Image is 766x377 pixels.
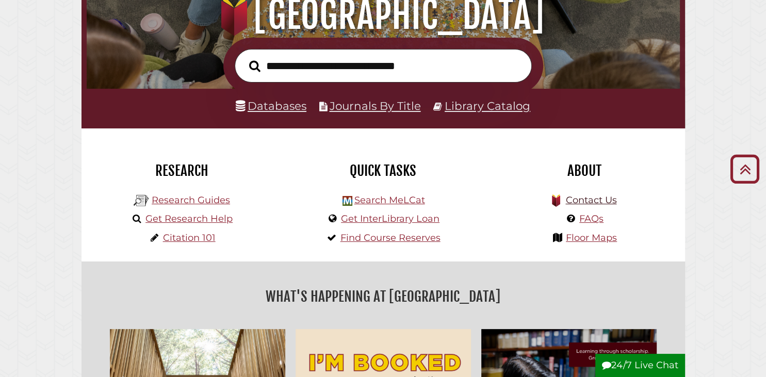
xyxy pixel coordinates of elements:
a: Find Course Reserves [340,232,441,243]
a: Databases [236,99,306,112]
a: Citation 101 [163,232,216,243]
h2: Quick Tasks [290,162,476,179]
a: Back to Top [726,160,763,177]
a: Get Research Help [145,213,233,224]
img: Hekman Library Logo [134,193,149,208]
a: Research Guides [152,194,230,206]
h2: What's Happening at [GEOGRAPHIC_DATA] [89,285,677,308]
h2: About [492,162,677,179]
a: Floor Maps [566,232,617,243]
a: Search MeLCat [354,194,425,206]
img: Hekman Library Logo [343,196,352,206]
a: Get InterLibrary Loan [341,213,439,224]
button: Search [244,57,266,75]
a: Library Catalog [445,99,530,112]
a: Contact Us [565,194,616,206]
a: Journals By Title [330,99,421,112]
a: FAQs [579,213,604,224]
h2: Research [89,162,275,179]
i: Search [249,60,260,72]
